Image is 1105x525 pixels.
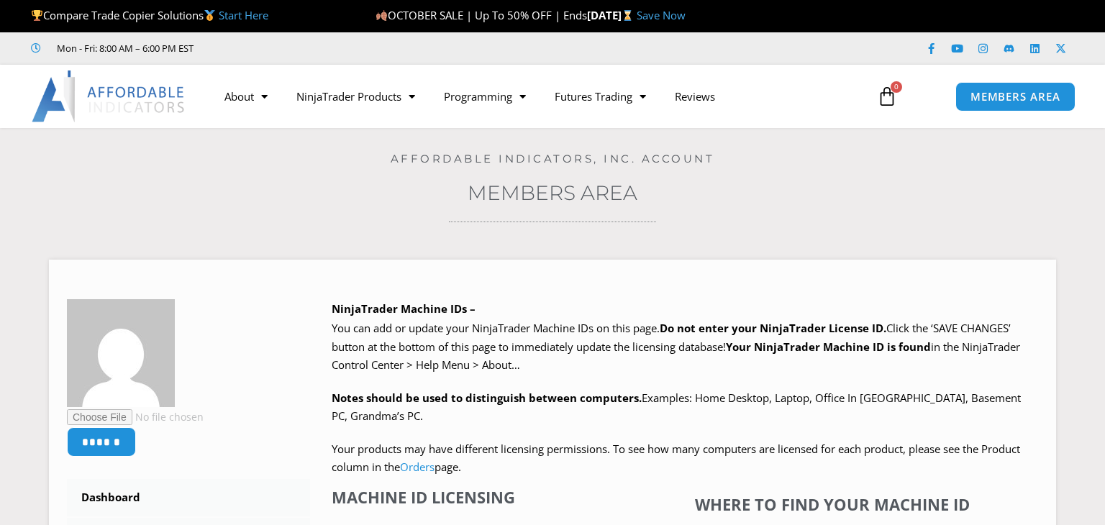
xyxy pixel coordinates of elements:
[67,299,175,407] img: 906456ade7ba3ae3f4338918f8231dd68a736d173b96f119945a8f02058fbd36
[637,8,686,22] a: Save Now
[332,488,617,506] h4: Machine ID Licensing
[332,391,1021,424] span: Examples: Home Desktop, Laptop, Office In [GEOGRAPHIC_DATA], Basement PC, Grandma’s PC.
[955,82,1076,111] a: MEMBERS AREA
[376,10,387,21] img: 🍂
[587,8,637,22] strong: [DATE]
[53,40,194,57] span: Mon - Fri: 8:00 AM – 6:00 PM EST
[282,80,429,113] a: NinjaTrader Products
[32,70,186,122] img: LogoAI | Affordable Indicators – NinjaTrader
[660,80,729,113] a: Reviews
[622,10,633,21] img: ⌛
[332,391,642,405] strong: Notes should be used to distinguish between computers.
[67,479,310,516] a: Dashboard
[891,81,902,93] span: 0
[970,91,1060,102] span: MEMBERS AREA
[429,80,540,113] a: Programming
[660,321,886,335] b: Do not enter your NinjaTrader License ID.
[391,152,715,165] a: Affordable Indicators, Inc. Account
[332,442,1020,475] span: Your products may have different licensing permissions. To see how many computers are licensed fo...
[210,80,863,113] nav: Menu
[204,10,215,21] img: 🥇
[210,80,282,113] a: About
[635,495,1030,513] h4: Where to find your Machine ID
[376,8,587,22] span: OCTOBER SALE | Up To 50% OFF | Ends
[855,76,919,117] a: 0
[214,41,429,55] iframe: Customer reviews powered by Trustpilot
[332,321,1020,372] span: Click the ‘SAVE CHANGES’ button at the bottom of this page to immediately update the licensing da...
[31,8,268,22] span: Compare Trade Copier Solutions
[726,339,931,354] strong: Your NinjaTrader Machine ID is found
[332,321,660,335] span: You can add or update your NinjaTrader Machine IDs on this page.
[332,301,476,316] b: NinjaTrader Machine IDs –
[400,460,435,474] a: Orders
[32,10,42,21] img: 🏆
[219,8,268,22] a: Start Here
[540,80,660,113] a: Futures Trading
[468,181,637,205] a: Members Area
